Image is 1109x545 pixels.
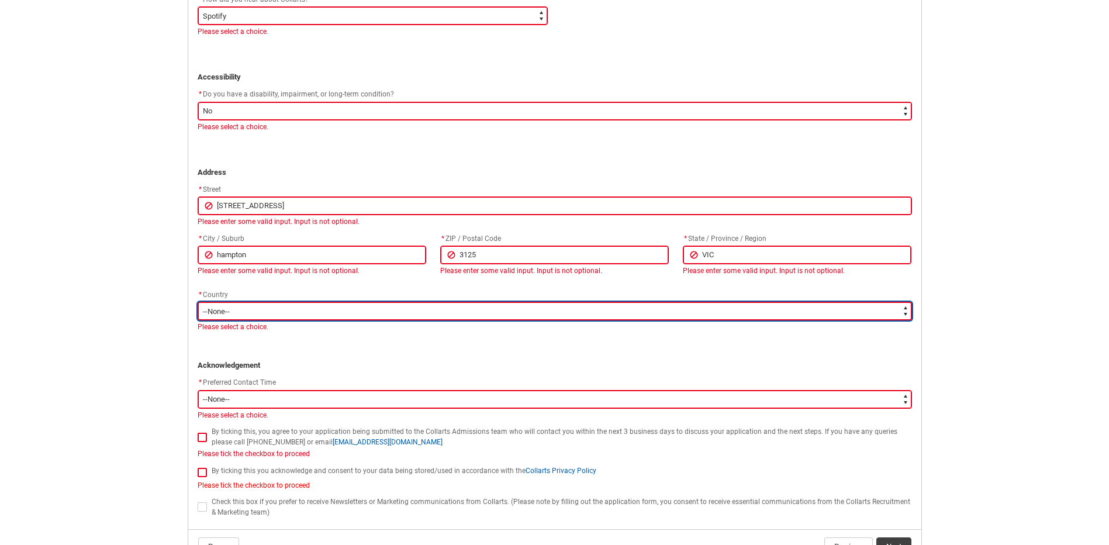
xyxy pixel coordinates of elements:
[333,438,443,446] a: [EMAIL_ADDRESS][DOMAIN_NAME]
[198,218,360,226] span: Please enter some valid input. Input is not optional.
[198,449,912,459] p: Please tick the checkbox to proceed
[212,427,897,446] span: By ticking this, you agree to your application being submitted to the Collarts Admissions team wh...
[198,185,221,194] span: Street
[198,481,310,489] span: Please tick the checkbox to proceed
[440,267,602,275] span: Please enter some valid input. Input is not optional.
[198,411,268,419] span: Please select a choice.
[684,234,687,243] abbr: required
[199,234,202,243] abbr: required
[198,323,268,331] span: Please select a choice.
[203,90,394,98] span: Do you have a disability, impairment, or long-term condition?
[203,378,276,387] span: Preferred Contact Time
[212,498,910,516] span: Check this box if you prefer to receive Newsletters or Marketing communications from Collarts. (P...
[212,467,596,475] span: By ticking this you acknowledge and consent to your data being stored/used in accordance with the
[198,168,226,177] strong: Address
[198,234,244,243] span: City / Suburb
[441,234,444,243] abbr: required
[199,378,202,387] abbr: required
[199,291,202,299] abbr: required
[198,267,360,275] span: Please enter some valid input. Input is not optional.
[198,123,268,131] span: Please select a choice.
[683,267,845,275] span: Please enter some valid input. Input is not optional.
[198,361,260,370] strong: Acknowledgement
[199,185,202,194] abbr: required
[198,27,268,36] span: Please select a choice.
[198,73,241,81] strong: Accessibility
[199,90,202,98] abbr: required
[440,234,501,243] span: ZIP / Postal Code
[526,467,596,475] a: Collarts Privacy Policy
[683,234,766,243] span: State / Province / Region
[203,291,228,299] span: Country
